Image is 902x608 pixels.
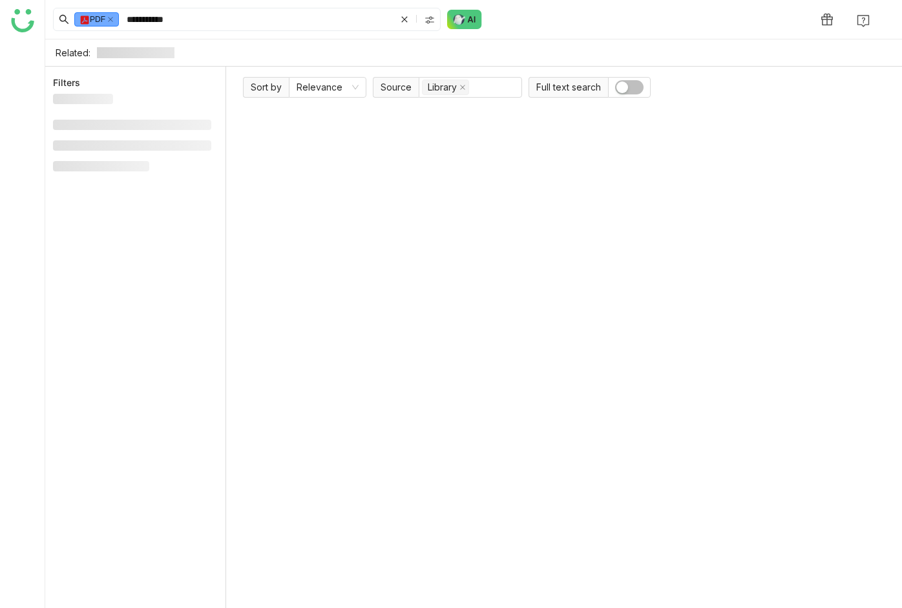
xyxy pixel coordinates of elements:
[857,14,870,27] img: help.svg
[56,47,90,58] div: Related:
[373,77,419,98] span: Source
[425,15,435,25] img: search-type.svg
[11,9,34,32] img: logo
[243,77,289,98] span: Sort by
[74,12,119,27] nz-tag: PDF
[529,77,608,98] span: Full text search
[79,15,90,25] img: pdf.svg
[53,76,80,89] div: Filters
[428,80,457,94] div: Library
[447,10,482,29] img: ask-buddy-normal.svg
[297,78,359,97] nz-select-item: Relevance
[422,80,469,95] nz-select-item: Library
